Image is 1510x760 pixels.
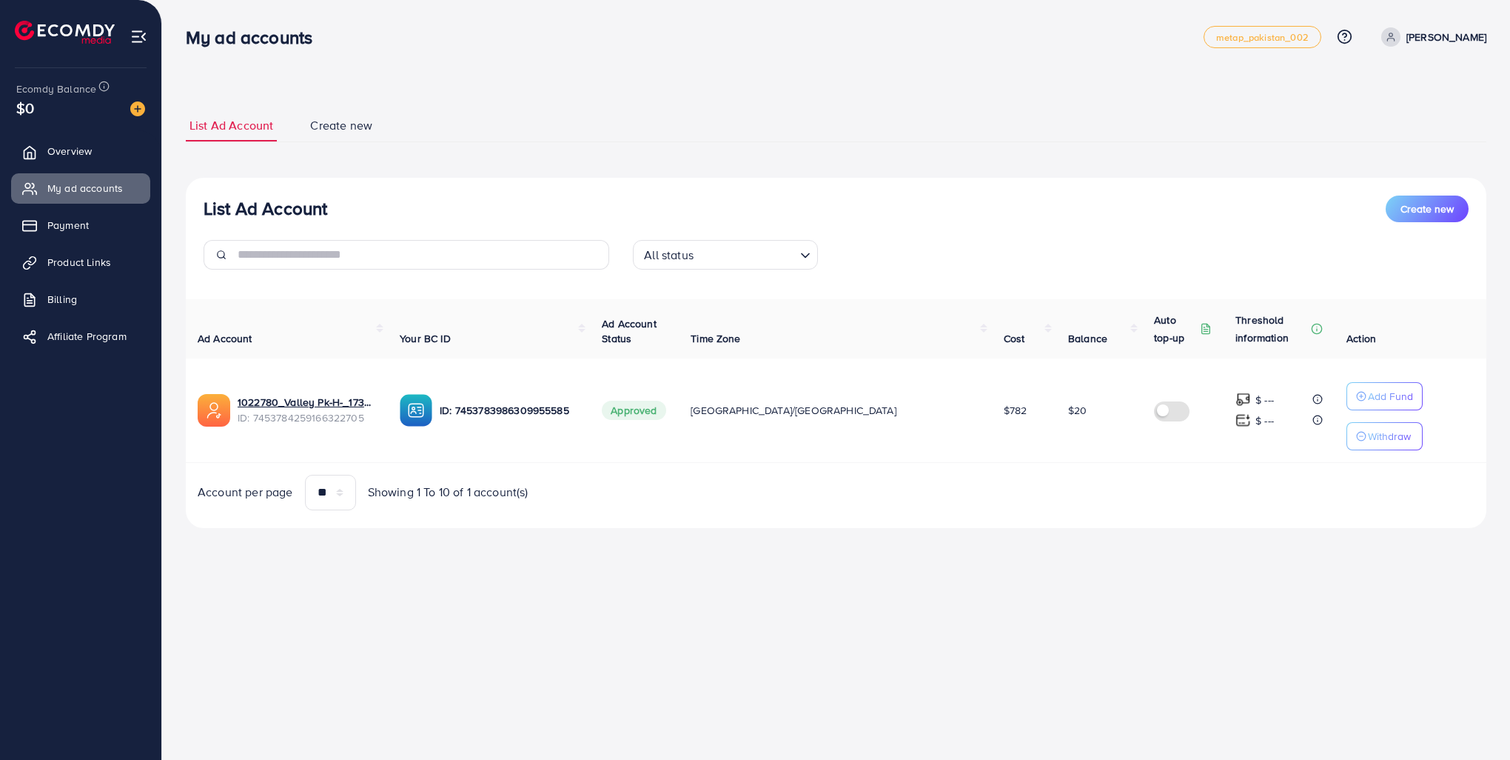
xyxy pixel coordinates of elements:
span: Balance [1068,331,1107,346]
span: Cost [1004,331,1025,346]
div: Search for option [633,240,818,270]
a: 1022780_Valley Pk-H-_1735469386720 [238,395,376,410]
button: Create new [1386,196,1469,222]
a: Billing [11,284,150,314]
span: Billing [47,292,77,307]
a: My ad accounts [11,173,150,203]
a: [PERSON_NAME] [1375,27,1486,47]
p: Withdraw [1368,427,1411,445]
span: metap_pakistan_002 [1216,33,1309,42]
span: $0 [16,97,34,119]
span: Create new [310,117,372,134]
span: Showing 1 To 10 of 1 account(s) [368,484,528,501]
span: $782 [1004,403,1027,418]
img: ic-ba-acc.ded83a64.svg [400,394,432,427]
span: Ecomdy Balance [16,81,96,96]
a: Affiliate Program [11,321,150,351]
span: Overview [47,144,92,159]
img: ic-ads-acc.e4c84228.svg [198,394,230,427]
span: All status [641,244,697,266]
span: Action [1346,331,1376,346]
span: My ad accounts [47,181,123,196]
button: Add Fund [1346,382,1423,410]
span: Ad Account [198,331,252,346]
img: top-up amount [1235,413,1251,428]
input: Search for option [698,241,794,266]
span: Product Links [47,255,111,270]
img: top-up amount [1235,392,1251,407]
p: $ --- [1255,412,1274,430]
h3: My ad accounts [186,27,324,48]
p: ID: 7453783986309955585 [440,401,578,419]
p: [PERSON_NAME] [1406,28,1486,46]
iframe: Chat [1447,693,1499,749]
h3: List Ad Account [204,198,327,219]
span: Approved [602,401,665,420]
span: Create new [1400,201,1454,216]
button: Withdraw [1346,422,1423,450]
a: Product Links [11,247,150,277]
img: logo [15,21,115,44]
span: Ad Account Status [602,316,657,346]
div: <span class='underline'>1022780_Valley Pk-H-_1735469386720</span></br>7453784259166322705 [238,395,376,425]
p: Add Fund [1368,387,1413,405]
p: Threshold information [1235,311,1308,347]
span: [GEOGRAPHIC_DATA]/[GEOGRAPHIC_DATA] [691,403,896,418]
a: Overview [11,136,150,166]
span: Payment [47,218,89,233]
p: $ --- [1255,391,1274,409]
span: $20 [1068,403,1087,418]
a: metap_pakistan_002 [1204,26,1321,48]
span: ID: 7453784259166322705 [238,410,376,425]
p: Auto top-up [1154,311,1197,347]
img: image [130,101,145,116]
span: List Ad Account [189,117,273,134]
span: Time Zone [691,331,740,346]
span: Your BC ID [400,331,451,346]
span: Account per page [198,484,293,501]
a: Payment [11,210,150,240]
img: menu [130,28,147,45]
span: Affiliate Program [47,329,127,344]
